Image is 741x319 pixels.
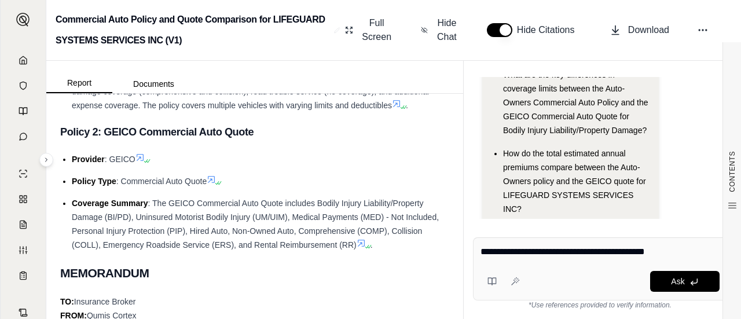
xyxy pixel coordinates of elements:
[112,75,195,93] button: Documents
[728,151,737,192] span: CONTENTS
[340,12,398,49] button: Full Screen
[503,70,648,135] span: What are the key differences in coverage limits between the Auto-Owners Commercial Auto Policy an...
[105,155,135,164] span: : GEICO
[60,122,449,142] h3: Policy 2: GEICO Commercial Auto Quote
[60,261,449,285] h2: MEMORANDUM
[39,153,53,167] button: Expand sidebar
[72,155,105,164] span: Provider
[8,264,39,287] a: Coverage Table
[116,177,207,186] span: : Commercial Auto Quote
[46,74,112,93] button: Report
[56,9,329,51] h2: Commercial Auto Policy and Quote Comparison for LIFEGUARD SYSTEMS SERVICES INC (V1)
[74,297,136,306] span: Insurance Broker
[12,8,35,31] button: Expand sidebar
[72,177,116,186] span: Policy Type
[8,100,39,123] a: Prompt Library
[8,74,39,97] a: Documents Vault
[60,297,74,306] strong: TO:
[517,23,582,37] span: Hide Citations
[406,101,408,110] span: .
[360,16,393,44] span: Full Screen
[605,19,674,42] button: Download
[72,199,148,208] span: Coverage Summary
[8,125,39,148] a: Chat
[435,16,459,44] span: Hide Chat
[72,199,439,250] span: : The GEICO Commercial Auto Quote includes Bodily Injury Liability/Property Damage (BI/PD), Unins...
[16,13,30,27] img: Expand sidebar
[8,213,39,236] a: Claim Coverage
[8,188,39,211] a: Policy Comparisons
[8,49,39,72] a: Home
[416,12,464,49] button: Hide Chat
[503,149,646,214] span: How do the total estimated annual premiums compare between the Auto-Owners policy and the GEICO q...
[473,300,727,310] div: *Use references provided to verify information.
[650,271,720,292] button: Ask
[370,240,373,250] span: .
[8,239,39,262] a: Custom Report
[628,23,669,37] span: Download
[671,277,684,286] span: Ask
[8,162,39,185] a: Single Policy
